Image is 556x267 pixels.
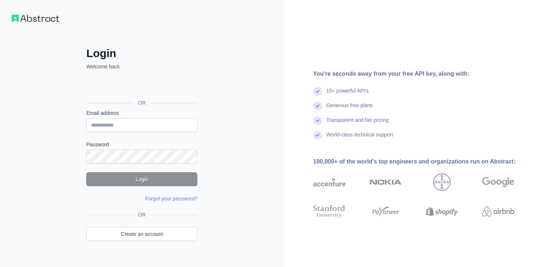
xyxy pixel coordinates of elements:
[433,173,451,191] img: bayer
[145,196,197,202] a: Forgot your password?
[370,203,402,219] img: payoneer
[313,203,345,219] img: stanford university
[313,173,345,191] img: accenture
[313,69,538,78] div: You're seconds away from your free API key, along with:
[482,173,514,191] img: google
[326,102,373,116] div: Generous free plans
[313,157,538,166] div: 100,000+ of the world's top engineers and organizations run on Abstract:
[326,87,369,102] div: 15+ powerful API's
[326,131,393,146] div: World-class technical support
[86,47,197,60] h2: Login
[370,173,402,191] img: nokia
[86,109,197,117] label: Email address
[313,102,322,110] img: check mark
[86,172,197,186] button: Login
[482,203,514,219] img: airbnb
[313,116,322,125] img: check mark
[326,116,389,131] div: Transparent and fair pricing
[12,15,59,22] img: Workflow
[86,141,197,148] label: Password
[86,63,197,70] p: Welcome back
[132,99,152,106] span: OR
[313,131,322,140] img: check mark
[83,78,200,94] iframe: Tombol Login dengan Google
[313,87,322,96] img: check mark
[135,211,149,218] span: OR
[426,203,458,219] img: shopify
[86,227,197,241] a: Create an account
